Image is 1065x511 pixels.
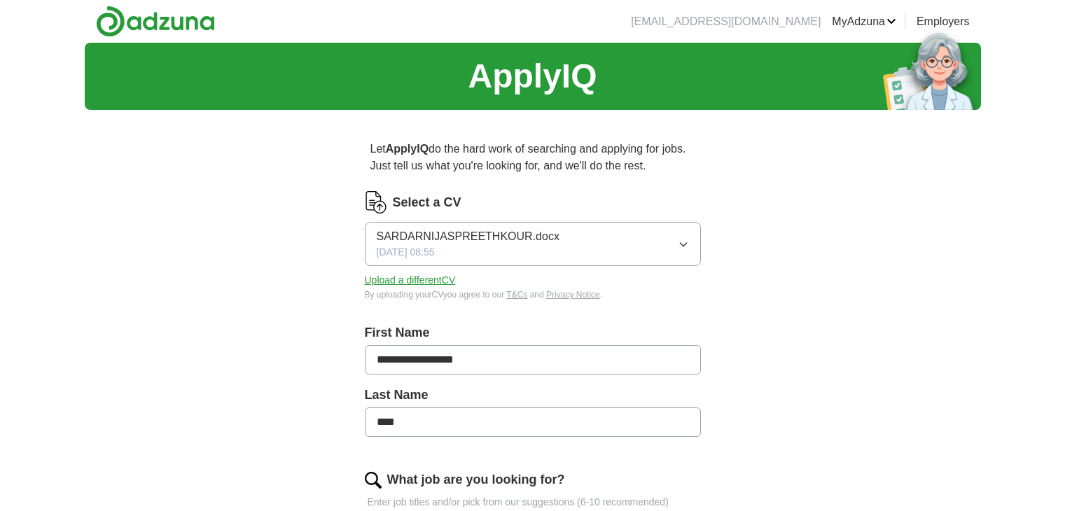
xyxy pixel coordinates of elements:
[365,472,382,489] img: search.png
[832,13,896,30] a: MyAdzuna
[365,288,701,301] div: By uploading your CV you agree to our and .
[468,51,597,101] h1: ApplyIQ
[917,13,970,30] a: Employers
[365,323,701,342] label: First Name
[546,290,600,300] a: Privacy Notice
[387,470,565,489] label: What job are you looking for?
[386,143,429,155] strong: ApplyIQ
[377,245,435,260] span: [DATE] 08:55
[377,228,559,245] span: SARDARNIJASPREETHKOUR.docx
[96,6,215,37] img: Adzuna logo
[631,13,821,30] li: [EMAIL_ADDRESS][DOMAIN_NAME]
[365,191,387,213] img: CV Icon
[365,273,456,288] button: Upload a differentCV
[365,135,701,180] p: Let do the hard work of searching and applying for jobs. Just tell us what you're looking for, an...
[365,386,701,405] label: Last Name
[365,222,701,266] button: SARDARNIJASPREETHKOUR.docx[DATE] 08:55
[393,193,461,212] label: Select a CV
[506,290,527,300] a: T&Cs
[365,495,701,510] p: Enter job titles and/or pick from our suggestions (6-10 recommended)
